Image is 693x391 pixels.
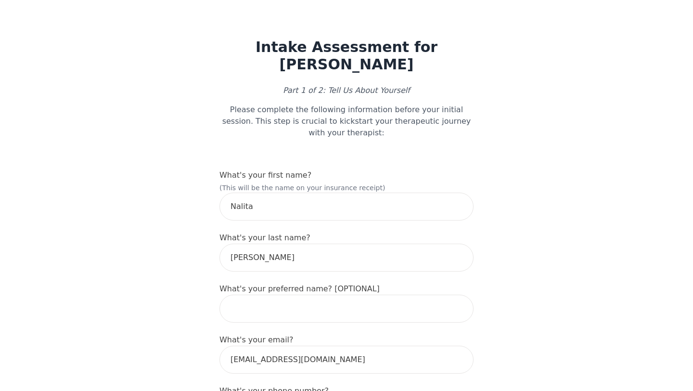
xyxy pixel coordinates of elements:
p: (This will be the name on your insurance receipt) [219,183,474,193]
h1: Intake Assessment for [PERSON_NAME] [219,39,474,73]
p: Part 1 of 2: Tell Us About Yourself [219,85,474,96]
label: What's your email? [219,335,294,344]
p: Please complete the following information before your initial session. This step is crucial to ki... [219,104,474,139]
label: What's your preferred name? [OPTIONAL] [219,284,380,293]
label: What's your first name? [219,170,311,180]
label: What's your last name? [219,233,310,242]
